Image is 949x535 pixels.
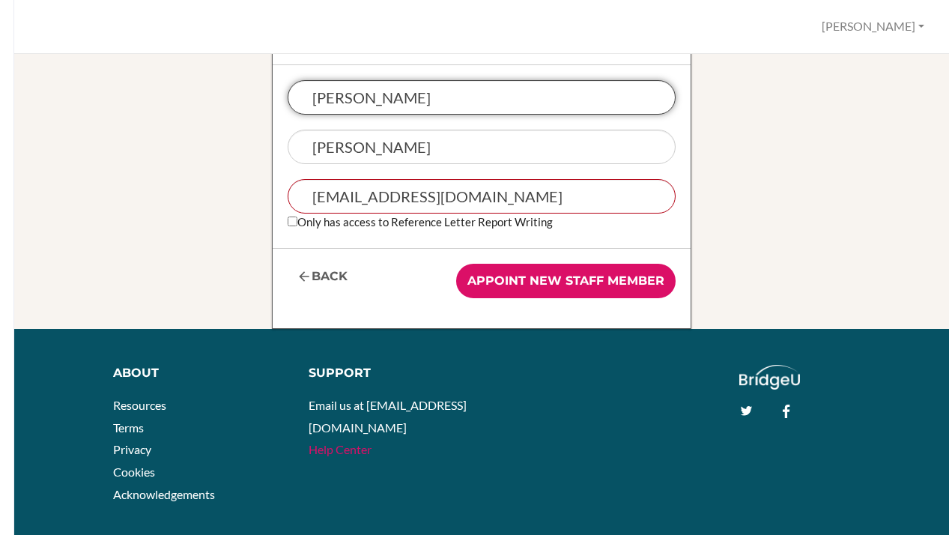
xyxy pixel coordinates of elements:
[309,442,372,456] a: Help Center
[288,264,357,290] a: Back
[113,465,155,479] a: Cookies
[309,398,467,435] a: Email us at [EMAIL_ADDRESS][DOMAIN_NAME]
[288,179,676,214] input: Email
[288,214,553,229] label: Only has access to Reference Letter Report Writing
[113,365,286,382] div: About
[113,420,144,435] a: Terms
[815,13,931,40] button: [PERSON_NAME]
[309,365,470,382] div: Support
[288,217,297,226] input: Only has access to Reference Letter Report Writing
[456,264,676,298] input: Appoint new staff member
[113,487,215,501] a: Acknowledgements
[113,398,166,412] a: Resources
[288,80,676,115] input: First name
[739,365,800,390] img: logo_white@2x-f4f0deed5e89b7ecb1c2cc34c3e3d731f90f0f143d5ea2071677605dd97b5244.png
[288,130,676,164] input: Last name
[113,442,151,456] a: Privacy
